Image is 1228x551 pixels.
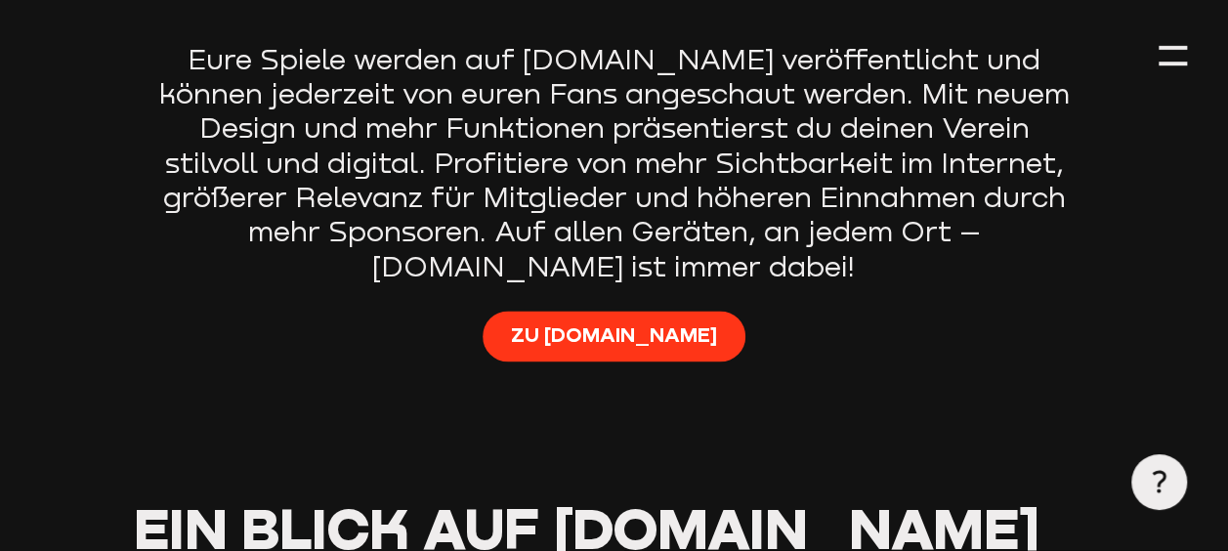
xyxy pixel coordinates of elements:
iframe: chat widget [1146,246,1208,305]
span: Zu [DOMAIN_NAME] [511,321,717,349]
p: Eure Spiele werden auf [DOMAIN_NAME] veröffentlicht und können jederzeit von euren Fans angeschau... [150,42,1079,284]
a: Zu [DOMAIN_NAME] [483,311,746,360]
